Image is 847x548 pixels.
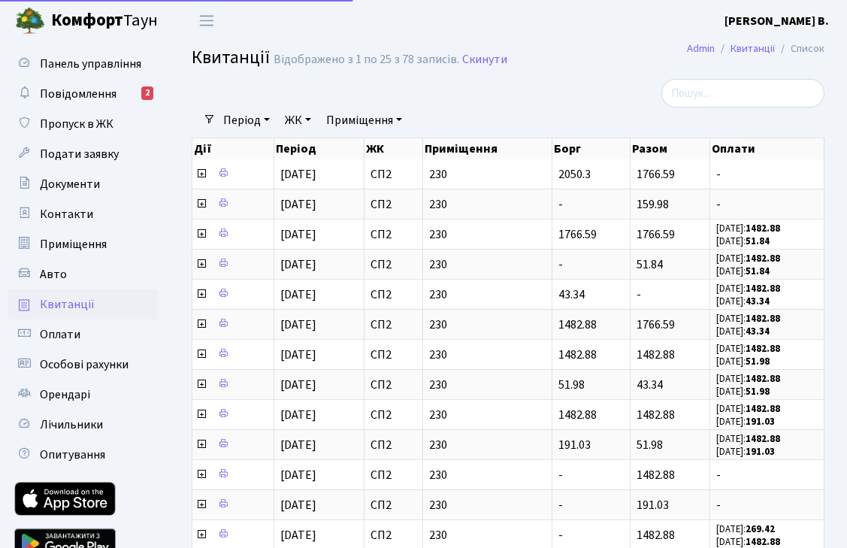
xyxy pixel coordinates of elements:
[51,8,123,32] b: Комфорт
[716,355,770,368] small: [DATE]:
[280,166,316,183] span: [DATE]
[371,198,416,210] span: СП2
[8,229,158,259] a: Приміщення
[746,282,780,295] b: 1482.88
[631,138,710,159] th: Разом
[8,109,158,139] a: Пропуск в ЖК
[40,176,100,192] span: Документи
[423,138,552,159] th: Приміщення
[637,286,641,303] span: -
[731,41,775,56] a: Квитанції
[8,350,158,380] a: Особові рахунки
[746,295,770,308] b: 43.34
[746,252,780,265] b: 1482.88
[371,529,416,541] span: СП2
[552,138,631,159] th: Борг
[429,319,546,331] span: 230
[724,13,829,29] b: [PERSON_NAME] В.
[558,527,563,543] span: -
[280,407,316,423] span: [DATE]
[558,377,585,393] span: 51.98
[661,79,824,107] input: Пошук...
[8,410,158,440] a: Лічильники
[716,325,770,338] small: [DATE]:
[746,325,770,338] b: 43.34
[280,497,316,513] span: [DATE]
[371,349,416,361] span: СП2
[429,259,546,271] span: 230
[40,296,95,313] span: Квитанції
[8,79,158,109] a: Повідомлення2
[716,385,770,398] small: [DATE]:
[8,199,158,229] a: Контакти
[141,86,153,100] div: 2
[429,198,546,210] span: 230
[8,380,158,410] a: Орендарі
[192,44,270,71] span: Квитанції
[716,499,818,511] span: -
[40,206,93,223] span: Контакти
[724,12,829,30] a: [PERSON_NAME] В.
[429,499,546,511] span: 230
[371,439,416,451] span: СП2
[40,86,116,102] span: Повідомлення
[15,6,45,36] img: logo.png
[429,469,546,481] span: 230
[716,469,818,481] span: -
[280,467,316,483] span: [DATE]
[716,415,775,428] small: [DATE]:
[558,407,597,423] span: 1482.88
[558,347,597,363] span: 1482.88
[710,138,824,159] th: Оплати
[429,379,546,391] span: 230
[558,226,597,243] span: 1766.59
[371,379,416,391] span: СП2
[637,226,675,243] span: 1766.59
[716,522,775,536] small: [DATE]:
[716,312,780,325] small: [DATE]:
[558,467,563,483] span: -
[365,138,422,159] th: ЖК
[637,196,669,213] span: 159.98
[40,326,80,343] span: Оплати
[371,168,416,180] span: СП2
[371,289,416,301] span: СП2
[429,529,546,541] span: 230
[274,138,365,159] th: Період
[746,432,780,446] b: 1482.88
[274,53,459,67] div: Відображено з 1 по 25 з 78 записів.
[775,41,824,57] li: Список
[40,56,141,72] span: Панель управління
[716,295,770,308] small: [DATE]:
[637,316,675,333] span: 1766.59
[716,445,775,459] small: [DATE]:
[746,355,770,368] b: 51.98
[280,347,316,363] span: [DATE]
[429,229,546,241] span: 230
[558,286,585,303] span: 43.34
[637,407,675,423] span: 1482.88
[371,499,416,511] span: СП2
[716,168,818,180] span: -
[637,347,675,363] span: 1482.88
[8,259,158,289] a: Авто
[371,259,416,271] span: СП2
[8,49,158,79] a: Панель управління
[40,266,67,283] span: Авто
[188,8,225,33] button: Переключити навігацію
[637,497,669,513] span: 191.03
[716,372,780,386] small: [DATE]:
[746,312,780,325] b: 1482.88
[429,349,546,361] span: 230
[637,166,675,183] span: 1766.59
[280,527,316,543] span: [DATE]
[716,265,770,278] small: [DATE]:
[280,286,316,303] span: [DATE]
[716,198,818,210] span: -
[371,229,416,241] span: СП2
[746,222,780,235] b: 1482.88
[716,222,780,235] small: [DATE]:
[637,467,675,483] span: 1482.88
[558,497,563,513] span: -
[40,356,129,373] span: Особові рахунки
